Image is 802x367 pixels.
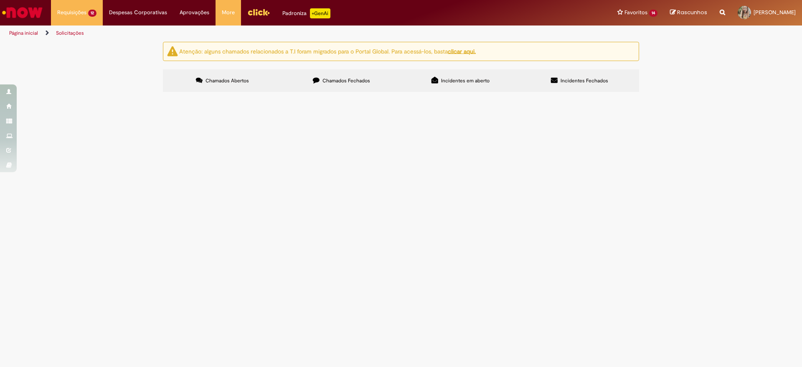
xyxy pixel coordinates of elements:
[322,77,370,84] span: Chamados Fechados
[57,8,86,17] span: Requisições
[310,8,330,18] p: +GenAi
[179,47,476,55] ng-bind-html: Atenção: alguns chamados relacionados a T.I foram migrados para o Portal Global. Para acessá-los,...
[9,30,38,36] a: Página inicial
[247,6,270,18] img: click_logo_yellow_360x200.png
[6,25,528,41] ul: Trilhas de página
[670,9,707,17] a: Rascunhos
[206,77,249,84] span: Chamados Abertos
[180,8,209,17] span: Aprovações
[1,4,44,21] img: ServiceNow
[624,8,647,17] span: Favoritos
[649,10,657,17] span: 14
[754,9,796,16] span: [PERSON_NAME]
[441,77,490,84] span: Incidentes em aberto
[88,10,96,17] span: 12
[561,77,608,84] span: Incidentes Fechados
[282,8,330,18] div: Padroniza
[677,8,707,16] span: Rascunhos
[448,47,476,55] a: clicar aqui.
[222,8,235,17] span: More
[56,30,84,36] a: Solicitações
[109,8,167,17] span: Despesas Corporativas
